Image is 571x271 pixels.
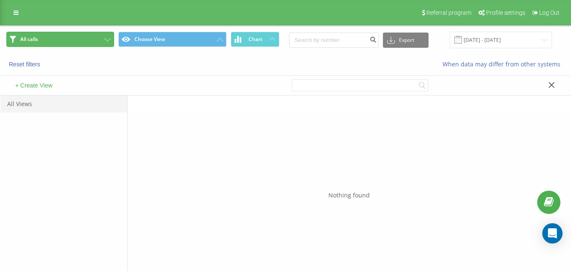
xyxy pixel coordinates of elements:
[6,32,114,47] button: All calls
[383,33,429,48] button: Export
[539,9,560,16] span: Log Out
[546,81,558,90] button: Close
[542,223,563,244] div: Open Intercom Messenger
[6,60,44,68] button: Reset filters
[443,60,565,68] a: When data may differ from other systems
[20,36,38,43] span: All calls
[289,33,379,48] input: Search by number
[249,36,262,42] span: Chart
[118,32,226,47] button: Choose View
[13,82,55,89] button: + Create View
[231,32,279,47] button: Chart
[486,9,525,16] span: Profile settings
[0,96,127,112] div: All Views
[426,9,471,16] span: Referral program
